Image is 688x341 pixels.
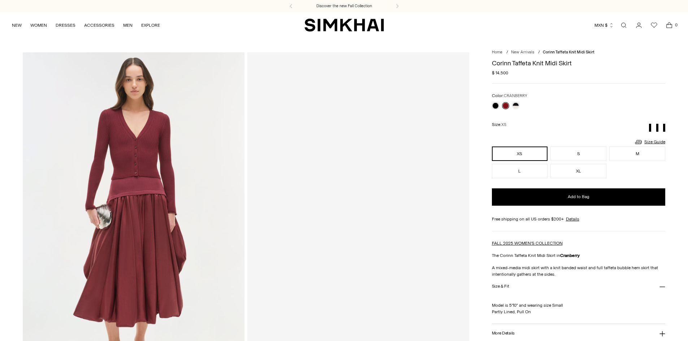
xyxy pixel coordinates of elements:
a: Discover the new Fall Collection [316,3,372,9]
button: S [550,147,606,161]
label: Color: [492,92,527,99]
a: New Arrivals [511,50,534,54]
a: WOMEN [30,17,47,33]
h3: More Details [492,331,515,336]
button: MXN $ [594,17,614,33]
a: SIMKHAI [304,18,384,32]
span: $ 14,500 [492,70,508,76]
h3: Size & Fit [492,284,509,289]
nav: breadcrumbs [492,49,666,56]
a: DRESSES [56,17,75,33]
a: Size Guide [634,137,665,147]
h1: Corinn Taffeta Knit Midi Skirt [492,60,666,66]
strong: Cranberry [560,253,580,258]
a: Go to the account page [632,18,646,32]
a: Open search modal [616,18,631,32]
a: Wishlist [647,18,661,32]
span: Corinn Taffeta Knit Midi Skirt [543,50,594,54]
a: ACCESSORIES [84,17,114,33]
label: Size: [492,121,506,128]
span: 0 [673,22,679,28]
button: Size & Fit [492,277,666,296]
p: A mixed-media midi skirt with a knit banded waist and full taffeta bubble hem skirt that intentio... [492,265,666,277]
p: Model is 5'10" and wearing size Small Partly Lined, Pull On [492,296,666,315]
a: NEW [12,17,22,33]
span: XS [501,122,506,127]
a: FALL 2025 WOMEN'S COLLECTION [492,241,563,246]
button: Add to Bag [492,188,666,206]
button: XS [492,147,548,161]
a: Details [566,216,579,222]
button: M [609,147,665,161]
button: XL [550,164,606,178]
span: Add to Bag [568,194,589,200]
div: / [506,49,508,56]
a: EXPLORE [141,17,160,33]
a: MEN [123,17,133,33]
div: / [538,49,540,56]
p: The Corinn Taffeta Knit Midi Skirt in [492,252,666,259]
a: Open cart modal [662,18,676,32]
button: L [492,164,548,178]
div: Free shipping on all US orders $200+ [492,216,666,222]
a: Home [492,50,502,54]
span: CRANBERRY [504,93,527,98]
